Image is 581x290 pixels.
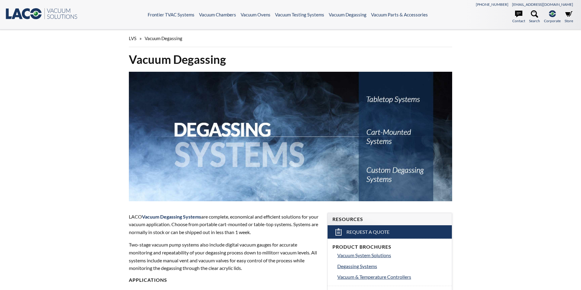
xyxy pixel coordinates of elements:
[544,18,561,24] span: Corporate
[332,216,447,223] h4: Resources
[142,214,201,219] strong: Vacuum Degassing Systems
[129,36,136,41] span: LVS
[346,229,390,235] span: Request a Quote
[199,12,236,17] a: Vacuum Chambers
[332,244,447,250] h4: Product Brochures
[337,252,391,258] span: Vacuum System Solutions
[241,12,270,17] a: Vacuum Ovens
[512,2,573,7] a: [EMAIL_ADDRESS][DOMAIN_NAME]
[129,52,452,67] h1: Vacuum Degassing
[337,262,447,270] a: Degassing Systems
[329,12,366,17] a: Vacuum Degassing
[129,30,452,47] div: »
[148,12,194,17] a: Frontier TVAC Systems
[337,274,411,280] span: Vacuum & Temperature Controllers
[129,213,320,236] p: LACO are complete, economical and efficient solutions for your vacuum application. Choose from po...
[337,251,447,259] a: Vacuum System Solutions
[371,12,428,17] a: Vacuum Parts & Accessories
[337,263,377,269] span: Degassing Systems
[129,241,320,272] p: Two-stage vacuum pump systems also include digital vacuum gauges for accurate monitoring and repe...
[145,36,182,41] span: Vacuum Degassing
[275,12,324,17] a: Vacuum Testing Systems
[529,10,540,24] a: Search
[129,277,320,283] h4: Applications
[337,273,447,281] a: Vacuum & Temperature Controllers
[512,10,525,24] a: Contact
[129,72,452,201] img: Degassing Systems header
[328,225,452,239] a: Request a Quote
[565,10,573,24] a: Store
[476,2,508,7] a: [PHONE_NUMBER]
